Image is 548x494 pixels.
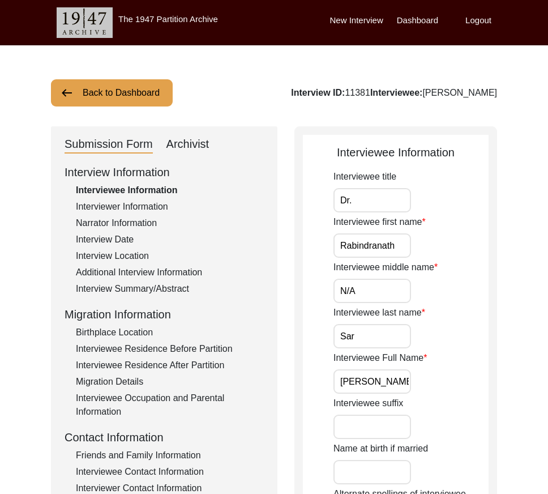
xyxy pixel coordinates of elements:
label: Interviewee suffix [333,397,403,410]
div: Interviewee Information [76,184,264,197]
label: Interviewee title [333,170,396,184]
div: Friends and Family Information [76,449,264,462]
div: Migration Details [76,375,264,389]
label: Interviewee middle name [333,261,438,274]
label: Interviewee first name [333,215,426,229]
label: Interviewee Full Name [333,351,427,365]
button: Back to Dashboard [51,79,173,107]
div: Additional Interview Information [76,266,264,279]
div: Interviewee Occupation and Parental Information [76,391,264,419]
div: Interviewee Information [303,144,489,161]
div: Archivist [166,135,209,154]
div: 11381 [PERSON_NAME] [291,86,497,100]
div: Interviewee Residence Before Partition [76,342,264,356]
div: Narrator Information [76,216,264,230]
div: Interview Information [65,164,264,181]
label: Logout [465,14,491,27]
div: Interview Location [76,249,264,263]
b: Interview ID: [291,88,345,97]
div: Interviewer Information [76,200,264,214]
div: Interview Summary/Abstract [76,282,264,296]
b: Interviewee: [370,88,422,97]
div: Migration Information [65,306,264,323]
div: Interviewee Contact Information [76,465,264,479]
div: Interviewee Residence After Partition [76,359,264,372]
img: header-logo.png [57,7,113,38]
label: Name at birth if married [333,442,428,455]
label: New Interview [330,14,383,27]
label: Dashboard [397,14,438,27]
div: Interview Date [76,233,264,246]
div: Submission Form [65,135,153,154]
img: arrow-left.png [60,86,74,100]
div: Contact Information [65,429,264,446]
div: Birthplace Location [76,326,264,339]
label: Interviewee last name [333,306,425,320]
label: The 1947 Partition Archive [118,14,218,24]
